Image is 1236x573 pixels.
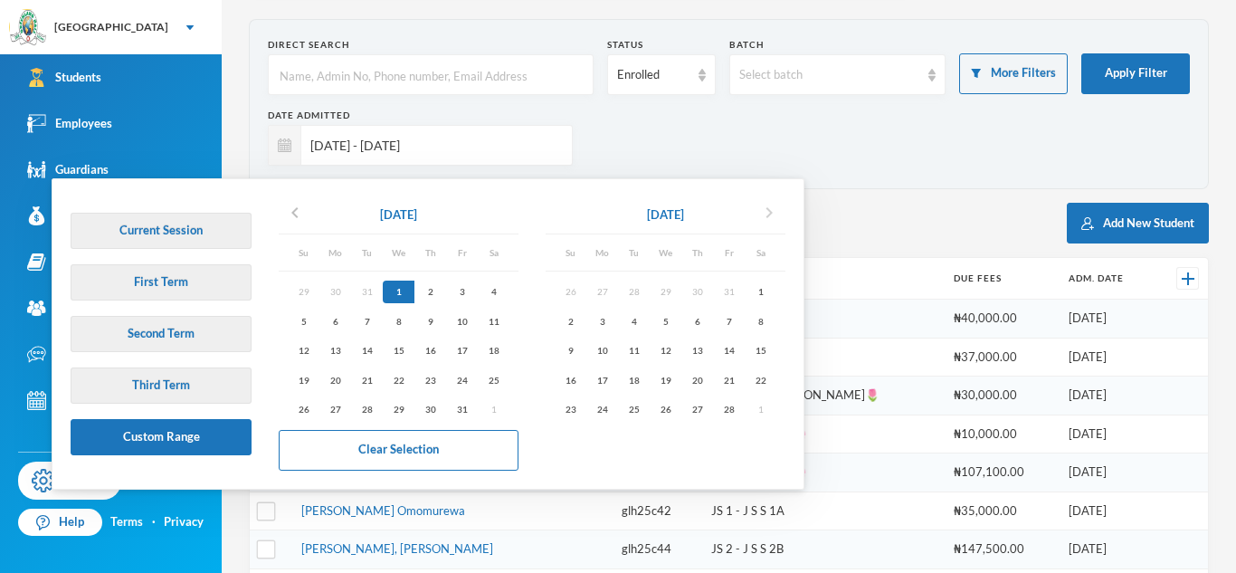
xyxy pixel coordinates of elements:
div: 8 [745,310,776,332]
div: 15 [383,339,414,362]
a: [PERSON_NAME], [PERSON_NAME] [301,541,493,556]
div: 3 [586,310,618,332]
img: logo [10,10,46,46]
div: 7 [351,310,383,332]
div: 5 [650,310,681,332]
button: Apply Filter [1081,53,1190,94]
i: chevron_left [284,202,306,224]
div: 13 [319,339,351,362]
div: 1 [383,281,414,303]
div: Status [607,38,716,52]
div: 19 [288,368,319,391]
div: Tu [618,244,650,262]
td: glh25c44 [613,530,702,569]
div: 3 [446,281,478,303]
div: 12 [288,339,319,362]
div: Su [288,244,319,262]
div: 5 [288,310,319,332]
div: Date Admitted [268,109,573,122]
div: [GEOGRAPHIC_DATA] [54,19,168,35]
div: 14 [351,339,383,362]
div: 17 [586,368,618,391]
div: 10 [586,339,618,362]
div: 6 [681,310,713,332]
div: 28 [351,398,383,421]
div: 10 [446,310,478,332]
div: 6 [319,310,351,332]
div: Students [27,68,101,87]
div: 26 [288,398,319,421]
div: 16 [555,368,586,391]
div: 18 [478,339,509,362]
div: 25 [618,398,650,421]
th: Adm. Date [1060,258,1155,300]
div: 27 [319,398,351,421]
div: [DATE] [380,206,417,224]
td: [DATE] [1060,300,1155,339]
a: Terms [110,513,143,531]
td: [DATE] [1060,338,1155,377]
div: 2 [414,281,446,303]
div: Guardians [27,160,109,179]
button: Add New Student [1067,203,1209,244]
div: 14 [713,339,745,362]
div: Mo [586,244,618,262]
div: Enrolled [617,66,689,84]
td: [DATE] [1060,492,1155,530]
div: 24 [586,398,618,421]
i: chevron_right [758,202,780,224]
div: 21 [713,368,745,391]
div: We [383,244,414,262]
div: 22 [383,368,414,391]
div: 27 [681,398,713,421]
td: ₦37,000.00 [945,338,1060,377]
div: 23 [414,368,446,391]
td: JS 2 - J S S 2B [702,530,945,569]
button: chevron_left [279,201,311,230]
td: ₦147,500.00 [945,530,1060,569]
div: 7 [713,310,745,332]
img: + [1182,272,1194,285]
div: 9 [414,310,446,332]
div: 20 [319,368,351,391]
button: chevron_right [753,201,785,230]
a: Privacy [164,513,204,531]
div: 21 [351,368,383,391]
td: ₦30,000.00 [945,377,1060,415]
div: 16 [414,339,446,362]
div: 24 [446,368,478,391]
div: 25 [478,368,509,391]
button: Second Term [71,316,252,352]
td: [DATE] [1060,415,1155,454]
div: 30 [414,398,446,421]
div: 26 [650,398,681,421]
button: More Filters [959,53,1068,94]
div: 4 [618,310,650,332]
div: [DATE] [647,206,684,224]
input: Name, Admin No, Phone number, Email Address [278,55,584,96]
div: 4 [478,281,509,303]
td: glh25c42 [613,492,702,530]
div: 22 [745,368,776,391]
button: Custom Range [71,419,252,455]
button: Clear Selection [279,430,518,471]
a: Help [18,509,102,536]
td: [DATE] [1060,377,1155,415]
a: Settings [18,462,121,500]
td: ₦107,100.00 [945,454,1060,492]
div: Mo [319,244,351,262]
div: Sa [478,244,509,262]
div: Select batch [739,66,920,84]
div: We [650,244,681,262]
div: 13 [681,339,713,362]
div: 28 [713,398,745,421]
div: 19 [650,368,681,391]
div: Su [555,244,586,262]
div: Employees [27,114,112,133]
td: ₦35,000.00 [945,492,1060,530]
div: 17 [446,339,478,362]
div: 11 [618,339,650,362]
td: ₦40,000.00 [945,300,1060,339]
div: 8 [383,310,414,332]
div: 2 [555,310,586,332]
